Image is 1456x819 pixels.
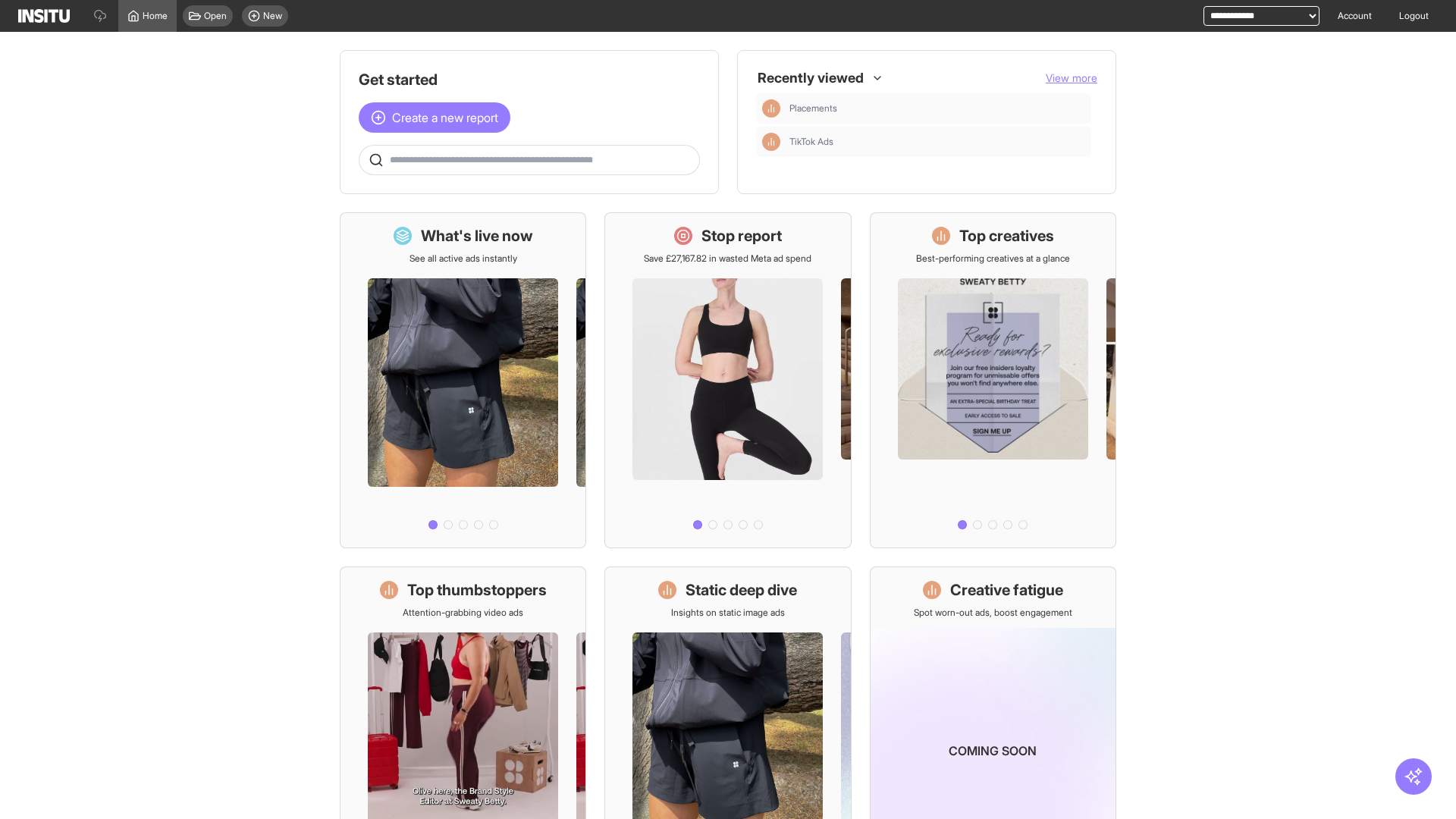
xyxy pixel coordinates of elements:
span: Open [204,10,227,22]
p: See all active ads instantly [409,253,517,265]
span: View more [1046,71,1097,84]
span: Create a new report [392,108,498,127]
h1: Static deep dive [686,579,797,601]
span: Home [143,10,168,22]
span: Placements [789,102,837,115]
div: Insights [762,133,780,151]
div: Insights [762,99,780,118]
h1: Get started [359,69,700,90]
span: Placements [789,102,1085,115]
span: TikTok Ads [789,136,833,148]
h1: Top creatives [959,225,1054,246]
h1: Top thumbstoppers [407,579,547,601]
p: Save £27,167.82 in wasted Meta ad spend [644,253,811,265]
p: Attention-grabbing video ads [403,607,523,619]
h1: Stop report [701,225,782,246]
h1: What's live now [421,225,533,246]
p: Best-performing creatives at a glance [916,253,1070,265]
button: Create a new report [359,102,510,133]
a: Top creativesBest-performing creatives at a glance [870,212,1116,548]
a: Stop reportSave £27,167.82 in wasted Meta ad spend [604,212,851,548]
span: TikTok Ads [789,136,1085,148]
p: Insights on static image ads [671,607,785,619]
button: View more [1046,71,1097,86]
img: Logo [18,9,70,23]
a: What's live nowSee all active ads instantly [340,212,586,548]
span: New [263,10,282,22]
